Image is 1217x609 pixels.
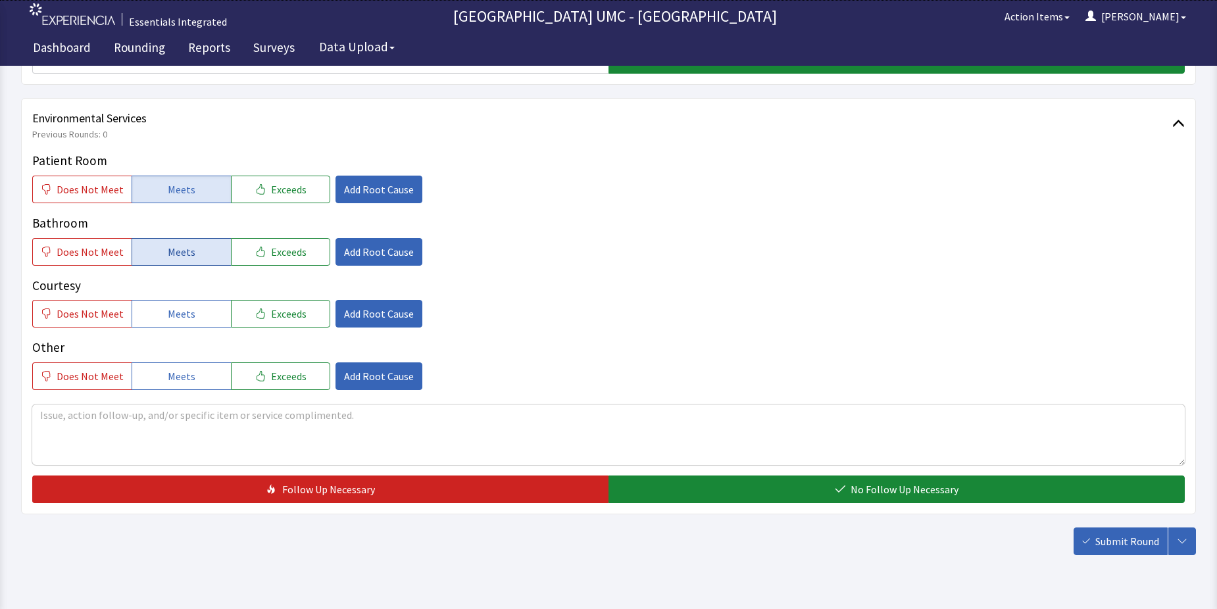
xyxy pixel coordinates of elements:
img: experiencia_logo.png [30,3,115,25]
p: Bathroom [32,214,1185,233]
a: Dashboard [23,33,101,66]
button: Meets [132,238,231,266]
span: No Follow Up Necessary [851,481,958,497]
button: Exceeds [231,300,330,328]
span: Add Root Cause [344,244,414,260]
span: Meets [168,244,195,260]
button: No Follow Up Necessary [608,475,1185,503]
span: Exceeds [271,244,307,260]
p: Patient Room [32,151,1185,170]
button: Exceeds [231,362,330,390]
button: [PERSON_NAME] [1078,3,1194,30]
span: Does Not Meet [57,306,124,322]
button: Submit Round [1074,527,1168,555]
a: Rounding [104,33,175,66]
button: Does Not Meet [32,176,132,203]
button: Add Root Cause [335,300,422,328]
button: Meets [132,362,231,390]
div: Essentials Integrated [129,14,227,30]
p: Courtesy [32,276,1185,295]
span: Add Root Cause [344,306,414,322]
span: Environmental Services [32,109,1172,128]
span: Meets [168,306,195,322]
span: Add Root Cause [344,182,414,197]
span: Does Not Meet [57,244,124,260]
a: Surveys [243,33,305,66]
button: Meets [132,176,231,203]
span: Meets [168,368,195,384]
p: Other [32,338,1185,357]
span: Add Root Cause [344,368,414,384]
span: Does Not Meet [57,368,124,384]
span: Exceeds [271,368,307,384]
span: Previous Rounds: 0 [32,128,1172,141]
span: Meets [168,182,195,197]
button: Does Not Meet [32,300,132,328]
button: Add Root Cause [335,238,422,266]
button: Does Not Meet [32,362,132,390]
span: Does Not Meet [57,182,124,197]
span: Follow Up Necessary [282,481,375,497]
button: Add Root Cause [335,362,422,390]
button: Exceeds [231,238,330,266]
span: Exceeds [271,182,307,197]
span: Exceeds [271,306,307,322]
span: Submit Round [1095,533,1159,549]
button: Exceeds [231,176,330,203]
button: Follow Up Necessary [32,475,608,503]
button: Add Root Cause [335,176,422,203]
p: [GEOGRAPHIC_DATA] UMC - [GEOGRAPHIC_DATA] [234,6,997,27]
a: Reports [178,33,240,66]
button: Meets [132,300,231,328]
button: Data Upload [311,35,403,59]
button: Action Items [997,3,1078,30]
button: Does Not Meet [32,238,132,266]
